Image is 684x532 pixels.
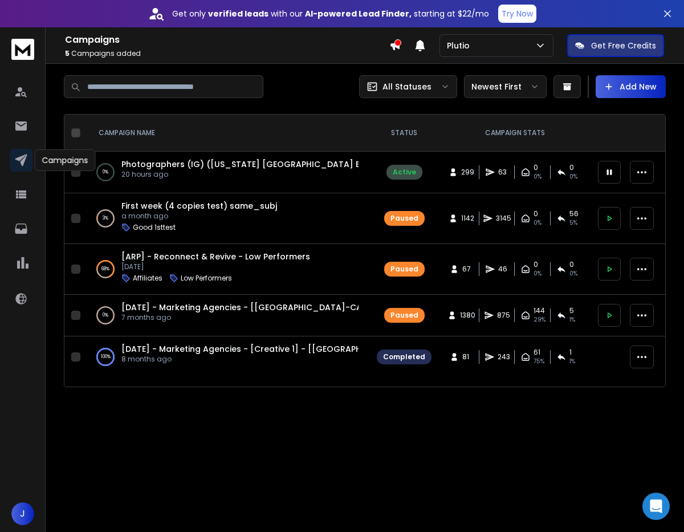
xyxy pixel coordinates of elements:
p: Low Performers [181,274,232,283]
p: [DATE] [121,262,310,271]
span: 243 [498,352,510,362]
p: Affiliates [133,274,162,283]
td: 0%[DATE] - Marketing Agencies - [[GEOGRAPHIC_DATA]-CA-All] - 2501077 months ago [85,295,370,336]
span: 1 [569,348,572,357]
span: 299 [461,168,474,177]
td: 68%[ARP] - Reconnect & Revive - Low Performers[DATE]AffiliatesLow Performers [85,244,370,295]
td: 0%Photographers (IG) ([US_STATE] [GEOGRAPHIC_DATA] Broad)20 hours ago [85,152,370,193]
span: 0 % [569,269,577,278]
span: 875 [497,311,510,320]
button: Newest First [464,75,547,98]
p: Get only with our starting at $22/mo [172,8,489,19]
div: Completed [383,352,425,362]
p: 0 % [103,166,108,178]
span: 81 [462,352,474,362]
p: 7 months ago [121,313,359,322]
div: Paused [390,214,418,223]
a: [DATE] - Marketing Agencies - [[GEOGRAPHIC_DATA]-CA-All] - 250107 [121,302,418,313]
span: 1142 [461,214,474,223]
span: 63 [498,168,510,177]
span: 1 % [569,315,575,324]
th: CAMPAIGN STATS [438,115,591,152]
span: 0% [534,269,541,278]
p: 20 hours ago [121,170,359,179]
p: Campaigns added [65,49,389,58]
p: 68 % [101,263,109,275]
a: First week (4 copies test) same_subj [121,200,277,212]
th: STATUS [370,115,438,152]
span: 0 [534,163,538,172]
span: 0 [569,163,574,172]
span: 56 [569,209,579,218]
img: logo [11,39,34,60]
td: 100%[DATE] - Marketing Agencies - [Creative 1] - [[GEOGRAPHIC_DATA]-[GEOGRAPHIC_DATA] - [GEOGRAPH... [85,336,370,378]
span: 1 % [569,357,575,366]
button: J [11,502,34,525]
span: 144 [534,306,545,315]
p: Good 1sttest [133,223,176,232]
div: Campaigns [35,149,96,171]
td: 3%First week (4 copies test) same_subja month agoGood 1sttest [85,193,370,244]
div: Paused [390,311,418,320]
span: 29 % [534,315,545,324]
span: 0 % [569,172,577,181]
p: a month ago [121,212,277,221]
div: Active [393,168,416,177]
p: 100 % [101,351,111,363]
th: CAMPAIGN NAME [85,115,370,152]
h1: Campaigns [65,33,389,47]
span: 0 [534,209,538,218]
span: 5 [569,306,574,315]
span: 46 [498,265,510,274]
span: 67 [462,265,474,274]
p: 8 months ago [121,355,359,364]
strong: verified leads [208,8,268,19]
p: Try Now [502,8,533,19]
span: 75 % [534,357,544,366]
p: 3 % [103,213,108,224]
span: 0 [569,260,574,269]
button: Try Now [498,5,536,23]
a: [ARP] - Reconnect & Revive - Low Performers [121,251,310,262]
div: Open Intercom Messenger [642,493,670,520]
p: Get Free Credits [591,40,656,51]
span: 0 [534,260,538,269]
button: Get Free Credits [567,34,664,57]
a: [DATE] - Marketing Agencies - [Creative 1] - [[GEOGRAPHIC_DATA]-[GEOGRAPHIC_DATA] - [GEOGRAPHIC_D... [121,343,667,355]
a: Photographers (IG) ([US_STATE] [GEOGRAPHIC_DATA] Broad) [121,159,385,170]
span: 5 % [569,218,577,228]
p: Plutio [447,40,474,51]
span: 1380 [460,311,475,320]
button: Add New [596,75,666,98]
span: 3145 [496,214,511,223]
span: 61 [534,348,540,357]
span: 5 [65,48,70,58]
p: 0 % [103,310,108,321]
p: All Statuses [382,81,431,92]
div: Paused [390,265,418,274]
strong: AI-powered Lead Finder, [305,8,412,19]
span: 0% [534,172,541,181]
span: 0% [534,218,541,228]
